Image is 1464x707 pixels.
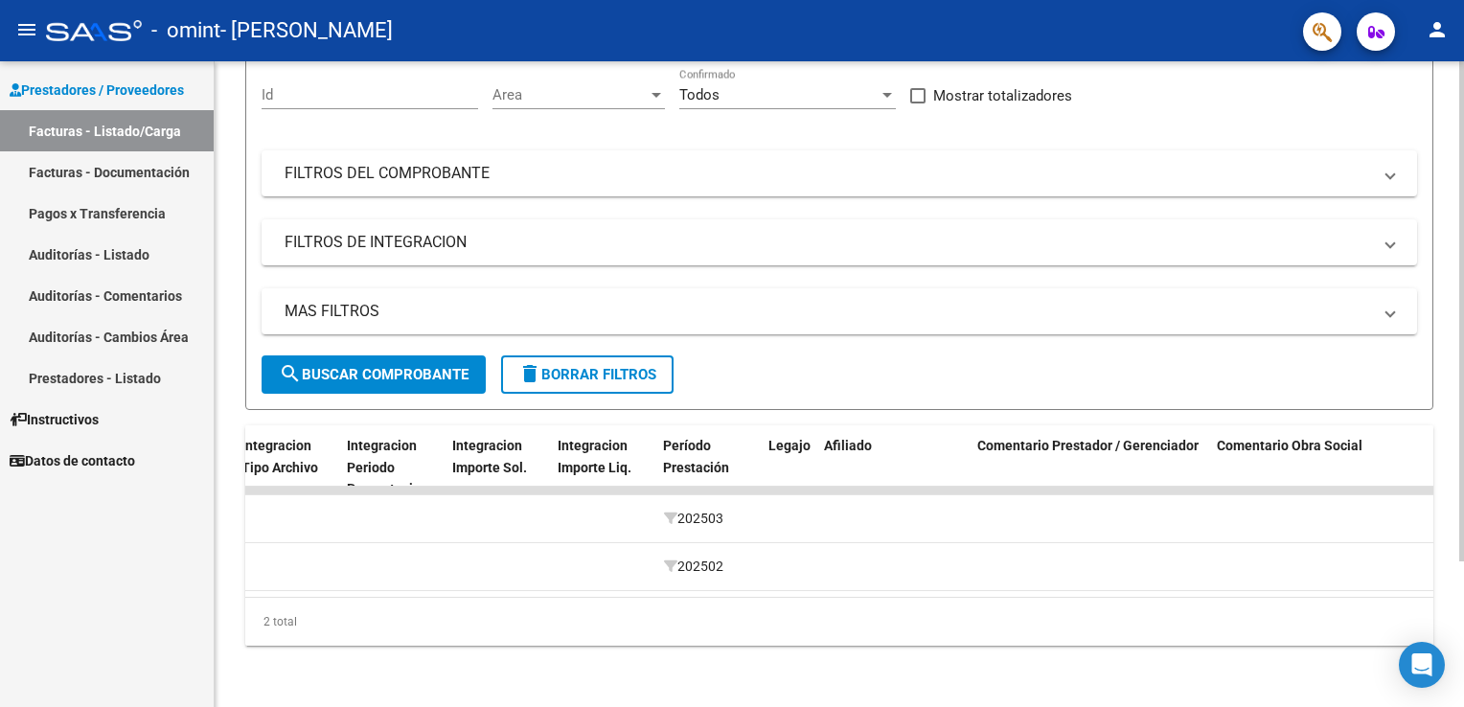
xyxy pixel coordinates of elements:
[664,511,723,526] span: 202503
[518,366,656,383] span: Borrar Filtros
[262,150,1417,196] mat-expansion-panel-header: FILTROS DEL COMPROBANTE
[234,425,339,510] datatable-header-cell: Integracion Tipo Archivo
[245,598,1433,646] div: 2 total
[679,86,720,103] span: Todos
[262,219,1417,265] mat-expansion-panel-header: FILTROS DE INTEGRACION
[151,10,220,52] span: - omint
[10,409,99,430] span: Instructivos
[977,438,1199,453] span: Comentario Prestador / Gerenciador
[347,438,428,497] span: Integracion Periodo Presentacion
[15,18,38,41] mat-icon: menu
[262,355,486,394] button: Buscar Comprobante
[663,438,729,475] span: Período Prestación
[558,438,631,475] span: Integracion Importe Liq.
[816,425,970,510] datatable-header-cell: Afiliado
[933,84,1072,107] span: Mostrar totalizadores
[285,232,1371,253] mat-panel-title: FILTROS DE INTEGRACION
[452,438,527,475] span: Integracion Importe Sol.
[285,301,1371,322] mat-panel-title: MAS FILTROS
[1399,642,1445,688] div: Open Intercom Messenger
[761,425,816,510] datatable-header-cell: Legajo
[664,559,723,574] span: 202502
[279,362,302,385] mat-icon: search
[262,288,1417,334] mat-expansion-panel-header: MAS FILTROS
[768,438,811,453] span: Legajo
[550,425,655,510] datatable-header-cell: Integracion Importe Liq.
[220,10,393,52] span: - [PERSON_NAME]
[241,438,318,475] span: Integracion Tipo Archivo
[339,425,445,510] datatable-header-cell: Integracion Periodo Presentacion
[655,425,761,510] datatable-header-cell: Período Prestación
[1426,18,1449,41] mat-icon: person
[1217,438,1362,453] span: Comentario Obra Social
[285,163,1371,184] mat-panel-title: FILTROS DEL COMPROBANTE
[970,425,1209,510] datatable-header-cell: Comentario Prestador / Gerenciador
[1209,425,1449,510] datatable-header-cell: Comentario Obra Social
[518,362,541,385] mat-icon: delete
[10,450,135,471] span: Datos de contacto
[492,86,648,103] span: Area
[501,355,674,394] button: Borrar Filtros
[279,366,469,383] span: Buscar Comprobante
[445,425,550,510] datatable-header-cell: Integracion Importe Sol.
[10,80,184,101] span: Prestadores / Proveedores
[824,438,872,453] span: Afiliado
